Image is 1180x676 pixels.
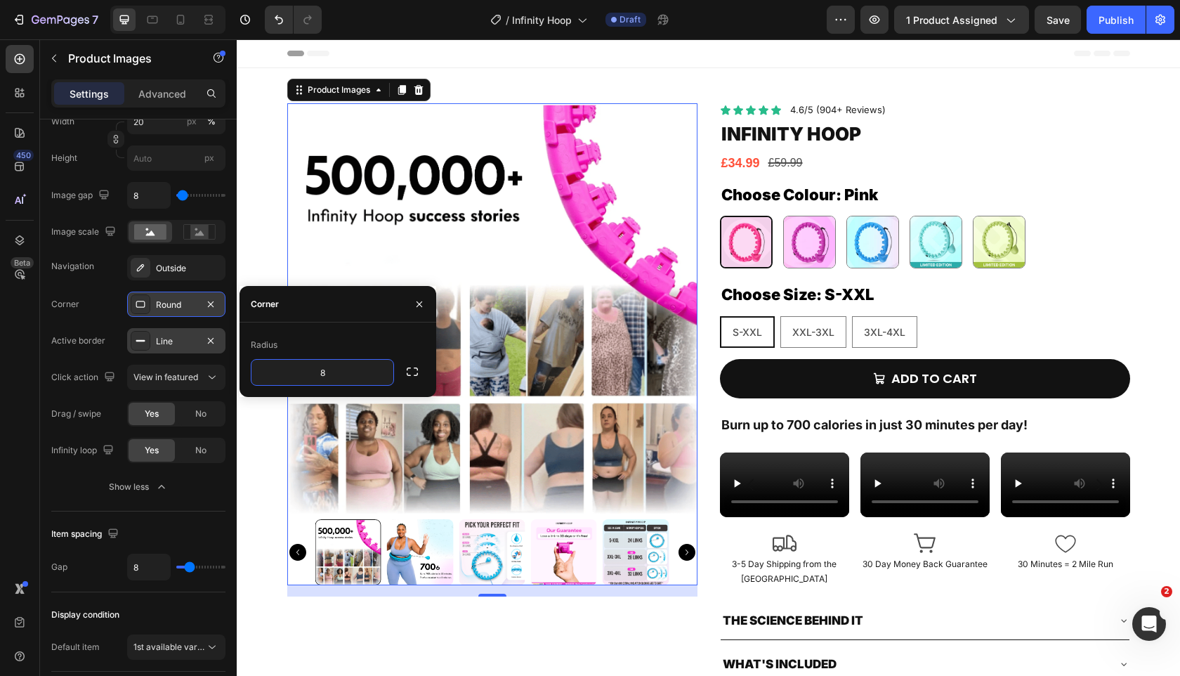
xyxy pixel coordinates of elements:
span: Yes [145,408,159,420]
div: £34.99 [483,111,525,136]
span: Save [1047,14,1070,26]
p: Advanced [138,86,186,101]
iframe: Design area [237,39,1180,676]
button: Carousel Next Arrow [843,426,882,465]
span: Infinity Hoop [512,13,572,27]
div: Infinity loop [51,441,117,460]
button: Carousel Back Arrow [494,426,534,465]
span: No [195,408,206,420]
span: View in featured [133,372,198,382]
div: Radius [251,339,277,351]
div: px [187,115,197,128]
legend: Choose Colour: Pink [483,141,643,171]
span: 1 product assigned [906,13,997,27]
button: Add to cart [483,320,893,359]
button: Publish [1087,6,1146,34]
div: Image gap [51,186,112,205]
span: Draft [619,13,641,26]
div: Active border [51,334,105,347]
div: Line [156,335,197,348]
button: px [203,113,220,130]
label: Height [51,152,77,164]
div: Publish [1099,13,1134,27]
div: Display condition [51,609,119,621]
span: Yes [145,444,159,457]
span: 3XL-4XL [627,287,669,299]
div: Navigation [51,260,94,273]
input: Auto [251,360,393,385]
span: 2 [1161,586,1172,597]
button: 7 [6,6,105,34]
p: 7 [92,11,98,28]
p: THE SCIENCE BEHIND IT [486,571,627,592]
h2: Infinity Hoop [483,82,893,108]
button: Show less [51,474,225,500]
div: Corner [251,298,279,311]
input: Auto [128,554,170,580]
span: XXL-3XL [556,287,598,299]
div: Outside [156,262,222,275]
span: / [506,13,509,27]
legend: Choose Size: S-XXL [483,240,638,271]
div: Add to cart [655,328,740,351]
button: Carousel Next Arrow [442,505,459,521]
div: Item spacing [51,525,122,544]
div: Undo/Redo [265,6,322,34]
span: No [195,444,206,457]
div: Image scale [51,223,119,242]
div: Beta [11,257,34,268]
span: px [204,152,214,163]
span: 1st available variant [133,642,212,652]
p: WHAT'S INCLUDED [486,614,600,636]
div: Default item [51,641,100,654]
div: Product Images [68,44,136,57]
button: Save [1035,6,1081,34]
button: View in featured [127,365,225,390]
p: 30 Day Money Back Guarantee [625,517,752,533]
p: 30 Minutes = 2 Mile Run [766,517,892,533]
p: Product Images [68,50,188,67]
div: Show less [109,480,169,494]
div: £59.99 [530,112,568,136]
div: Round [156,299,197,311]
div: Click action [51,368,118,387]
span: S-XXL [496,287,525,299]
div: Drag / swipe [51,408,101,420]
div: Gap [51,561,67,573]
iframe: Intercom live chat [1132,607,1166,641]
input: px [127,145,225,171]
input: Auto [128,183,170,208]
p: 4.6/5 (904+ Reviews) [553,65,649,77]
input: px% [127,109,225,134]
label: Width [51,115,74,128]
video: Video [624,413,753,478]
p: Burn up to 700 calories in just 30 minutes per day! [485,375,892,397]
video: Video [483,413,612,478]
button: 1st available variant [127,635,225,660]
button: % [183,113,200,130]
div: 450 [13,150,34,161]
button: 1 product assigned [894,6,1029,34]
div: % [207,115,216,128]
div: Corner [51,298,79,311]
p: 3-5 Day Shipping from the [GEOGRAPHIC_DATA] [485,517,611,547]
p: Settings [70,86,109,101]
video: Video [764,413,893,478]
